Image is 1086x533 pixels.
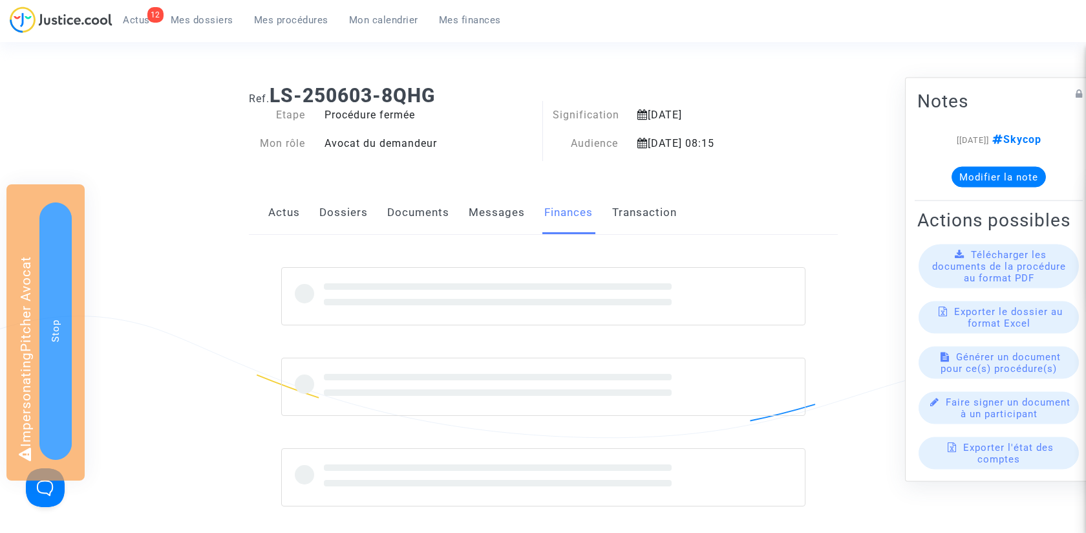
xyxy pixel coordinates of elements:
span: Exporter le dossier au format Excel [954,306,1063,329]
iframe: Help Scout Beacon - Open [26,468,65,507]
a: Messages [469,191,525,234]
div: Mon rôle [239,136,315,151]
span: Faire signer un document à un participant [946,397,1070,420]
a: Documents [387,191,449,234]
div: Procédure fermée [315,107,543,123]
div: [DATE] [628,107,796,123]
button: Stop [39,202,72,460]
span: Mes procédures [254,14,328,26]
a: Dossiers [319,191,368,234]
span: Exporter l'état des comptes [963,442,1054,465]
span: Générer un document pour ce(s) procédure(s) [941,351,1061,375]
div: Audience [543,136,628,151]
span: Mes finances [439,14,501,26]
div: Impersonating [6,184,85,481]
a: Mon calendrier [339,10,429,30]
div: Avocat du demandeur [315,136,543,151]
div: Signification [543,107,628,123]
span: Actus [123,14,150,26]
a: Mes dossiers [160,10,244,30]
span: Ref. [249,92,270,105]
span: Mon calendrier [349,14,418,26]
span: Mes dossiers [171,14,233,26]
b: LS-250603-8QHG [270,84,435,107]
span: Stop [50,320,61,342]
h2: Notes [917,90,1080,113]
a: 12Actus [112,10,160,30]
span: Télécharger les documents de la procédure au format PDF [932,249,1066,284]
a: Mes procédures [244,10,339,30]
a: Mes finances [429,10,511,30]
a: Finances [544,191,593,234]
span: Skycop [989,133,1041,146]
span: [[DATE]] [957,135,989,145]
div: 12 [147,7,164,23]
img: jc-logo.svg [10,6,112,33]
a: Actus [268,191,300,234]
h2: Actions possibles [917,209,1080,232]
a: Transaction [612,191,677,234]
div: [DATE] 08:15 [628,136,796,151]
button: Modifier la note [952,167,1046,188]
div: Etape [239,107,315,123]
